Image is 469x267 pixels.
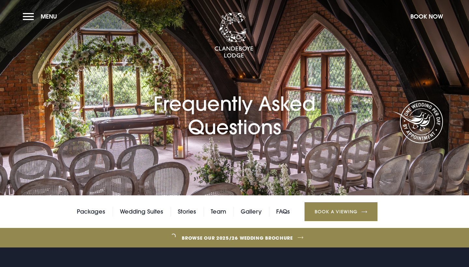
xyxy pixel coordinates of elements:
a: Wedding Suites [120,207,163,217]
a: Stories [178,207,196,217]
a: Book a Viewing [305,202,377,221]
button: Book Now [407,9,446,23]
a: Packages [77,207,105,217]
h1: Frequently Asked Questions [104,60,365,139]
span: Menu [41,13,57,20]
a: Team [211,207,226,217]
img: Clandeboye Lodge [214,13,253,58]
a: Gallery [241,207,262,217]
a: FAQs [276,207,290,217]
button: Menu [23,9,60,23]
